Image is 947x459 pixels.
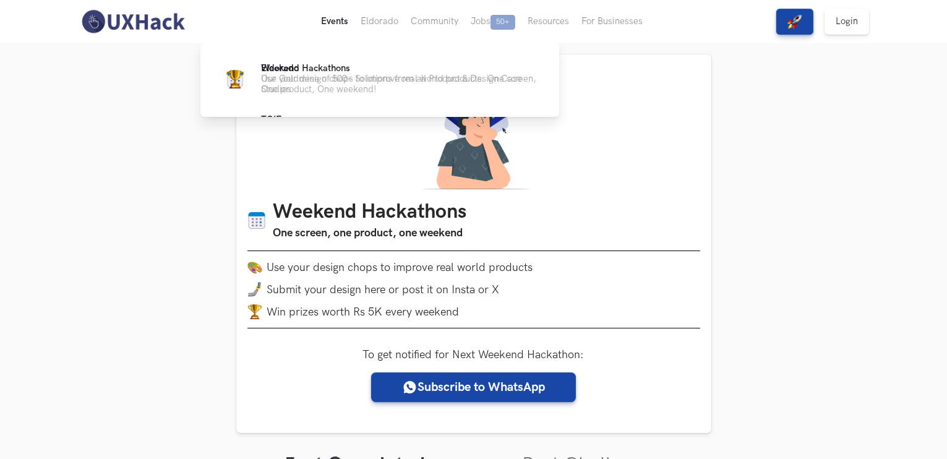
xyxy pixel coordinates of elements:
[261,74,539,95] p: Our Goldmine of 500+ Solutions from all Product & Design Case Studies
[247,260,262,275] img: palette.png
[787,14,802,29] img: rocket
[267,283,500,296] span: Submit your design here or post it on Insta or X
[825,9,869,35] a: Login
[273,200,467,225] h1: Weekend Hackathons
[226,70,244,88] img: Trophy
[220,63,539,95] a: TrophyEldoradoOur Goldmine of 500+ Solutions from all Product & Design Case Studies
[247,260,700,275] li: Use your design chops to improve real world products
[247,304,700,319] li: Win prizes worth Rs 5K every weekend
[247,211,266,230] img: Calendar icon
[363,348,585,361] label: To get notified for Next Weekend Hackathon:
[247,282,262,297] img: mobile-in-hand.png
[261,114,281,125] span: TGIF
[273,225,467,242] h3: One screen, one product, one weekend
[491,15,515,30] span: 50+
[220,114,539,146] a: Party capTGIF
[261,63,299,74] span: Eldorado
[78,9,188,35] img: UXHack-logo.png
[247,304,262,319] img: trophy.png
[371,372,576,402] a: Subscribe to WhatsApp
[414,66,533,189] img: A designer thinking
